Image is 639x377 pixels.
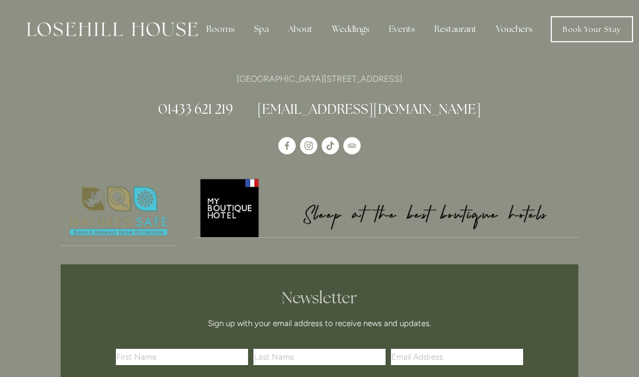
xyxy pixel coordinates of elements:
[323,18,378,40] div: Weddings
[300,137,317,154] a: Instagram
[61,71,578,86] p: [GEOGRAPHIC_DATA][STREET_ADDRESS]
[61,177,177,245] img: Nature's Safe - Logo
[253,349,386,365] input: Last Name
[120,317,519,330] p: Sign up with your email address to receive news and updates.
[343,137,361,154] a: TripAdvisor
[551,16,633,42] a: Book Your Stay
[27,22,198,36] img: Losehill House
[245,18,277,40] div: Spa
[487,18,541,40] a: Vouchers
[380,18,423,40] div: Events
[198,18,243,40] div: Rooms
[322,137,339,154] a: TikTok
[257,100,481,118] a: [EMAIL_ADDRESS][DOMAIN_NAME]
[195,177,579,238] a: My Boutique Hotel - Logo
[278,137,296,154] a: Losehill House Hotel & Spa
[426,18,485,40] div: Restaurant
[120,288,519,308] h2: Newsletter
[391,349,523,365] input: Email Address
[116,349,248,365] input: First Name
[195,177,579,237] img: My Boutique Hotel - Logo
[158,100,233,118] a: 01433 621 219
[279,18,321,40] div: About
